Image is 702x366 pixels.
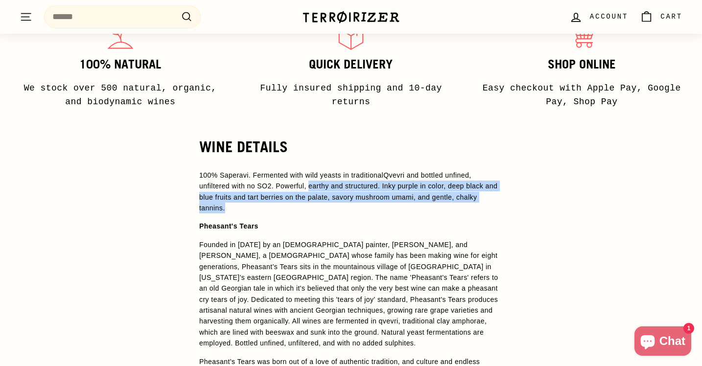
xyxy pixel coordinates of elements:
p: Easy checkout with Apple Pay, Google Pay, Shop Pay [477,81,686,110]
strong: Pheasant's Tears [199,222,258,230]
h3: Shop Online [477,58,686,71]
h3: 100% Natural [16,58,225,71]
inbox-online-store-chat: Shopify online store chat [632,326,694,358]
h2: WINE DETAILS [199,138,503,155]
span: Account [590,11,628,22]
span: 100% Saperavi. Fermented with wild yeasts in traditional [199,171,383,179]
p: Fully insured shipping and 10-day returns [246,81,455,110]
a: Account [563,2,634,31]
p: Founded in [DATE] by an [DEMOGRAPHIC_DATA] painter, [PERSON_NAME], and [PERSON_NAME], a [DEMOGRAP... [199,239,503,349]
a: Cart [634,2,688,31]
h3: Quick delivery [246,58,455,71]
p: We stock over 500 natural, organic, and biodynamic wines [16,81,225,110]
span: Cart [660,11,682,22]
span: Qvevri and bottled unfined, unfiltered with no SO2. Powerful, earthy and structured. Inky purple ... [199,171,497,212]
